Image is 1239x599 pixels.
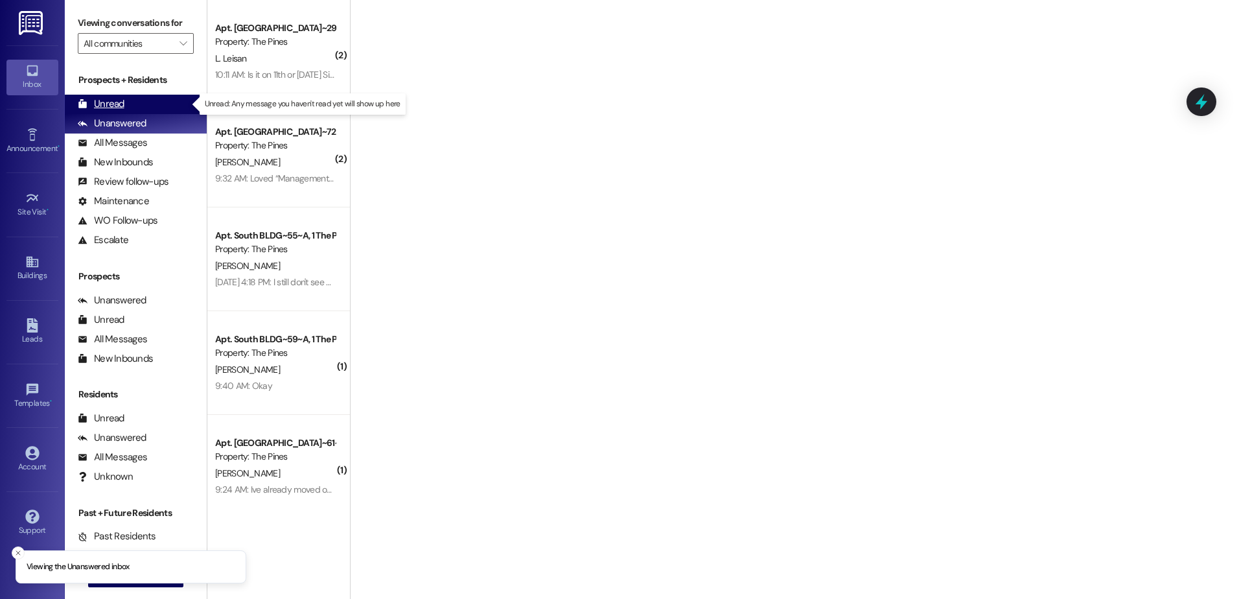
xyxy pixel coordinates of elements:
div: Unknown [78,470,133,484]
div: [DATE] 4:18 PM: I still don't see a balance on my resident portal. [215,276,448,288]
div: Unread [78,313,124,327]
span: • [58,142,60,151]
a: Buildings [6,251,58,286]
span: [PERSON_NAME] [215,260,280,272]
div: Apt. [GEOGRAPHIC_DATA]~72~C, 1 The Pines (Men's) South [215,125,335,139]
div: 10:11 AM: Is it on 11th or [DATE] Sir? Just to make it sure 🤔 [215,69,423,80]
i:  [179,38,187,49]
div: 9:24 AM: Ive already moved out, I gave my key to my roommate he will turn it in for me [215,484,538,495]
input: All communities [84,33,173,54]
div: All Messages [78,333,147,346]
div: Apt. [GEOGRAPHIC_DATA]~61~A, 1 The Pines (Men's) South [215,436,335,450]
span: L. Leisan [215,53,247,64]
a: Site Visit • [6,187,58,222]
div: Property: The Pines [215,35,335,49]
div: Unanswered [78,294,146,307]
button: Close toast [12,546,25,559]
a: Inbox [6,60,58,95]
div: Apt. [GEOGRAPHIC_DATA]~29~D, 1 The Pines (Men's) South [215,21,335,35]
div: 9:40 AM: Okay [215,380,272,392]
a: Templates • [6,379,58,414]
div: Prospects + Residents [65,73,207,87]
a: Account [6,442,58,477]
label: Viewing conversations for [78,13,194,33]
span: [PERSON_NAME] [215,156,280,168]
div: Unanswered [78,431,146,445]
div: Unanswered [78,117,146,130]
div: Property: The Pines [215,346,335,360]
div: Residents [65,388,207,401]
div: Prospects [65,270,207,283]
div: Maintenance [78,194,149,208]
div: WO Follow-ups [78,214,157,228]
div: Apt. South BLDG~59~A, 1 The Pines (Men's) South [215,333,335,346]
div: All Messages [78,136,147,150]
p: Viewing the Unanswered inbox [27,561,130,573]
div: Property: The Pines [215,242,335,256]
div: Unread [78,412,124,425]
div: Apt. South BLDG~55~A, 1 The Pines (Men's) South Guarantors [215,229,335,242]
span: [PERSON_NAME] [215,364,280,375]
span: • [47,206,49,215]
div: Review follow-ups [78,175,168,189]
div: Escalate [78,233,128,247]
p: Unread: Any message you haven't read yet will show up here [205,99,400,110]
div: New Inbounds [78,352,153,366]
div: Property: The Pines [215,450,335,464]
div: All Messages [78,451,147,464]
span: [PERSON_NAME] [215,467,280,479]
a: Leads [6,314,58,349]
div: Unread [78,97,124,111]
a: Support [6,506,58,541]
span: • [50,397,52,406]
img: ResiDesk Logo [19,11,45,35]
div: Past Residents [78,530,156,543]
div: New Inbounds [78,156,153,169]
div: Property: The Pines [215,139,335,152]
div: Past + Future Residents [65,506,207,520]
